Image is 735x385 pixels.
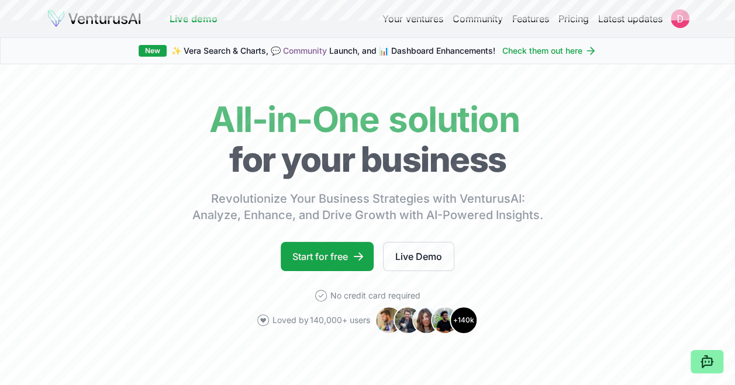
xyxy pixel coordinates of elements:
[139,45,167,57] div: New
[431,306,459,334] img: Avatar 4
[502,45,596,57] a: Check them out here
[375,306,403,334] img: Avatar 1
[394,306,422,334] img: Avatar 2
[281,242,374,271] a: Start for free
[383,242,454,271] a: Live Demo
[171,45,495,57] span: ✨ Vera Search & Charts, 💬 Launch, and 📊 Dashboard Enhancements!
[283,46,327,56] a: Community
[412,306,440,334] img: Avatar 3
